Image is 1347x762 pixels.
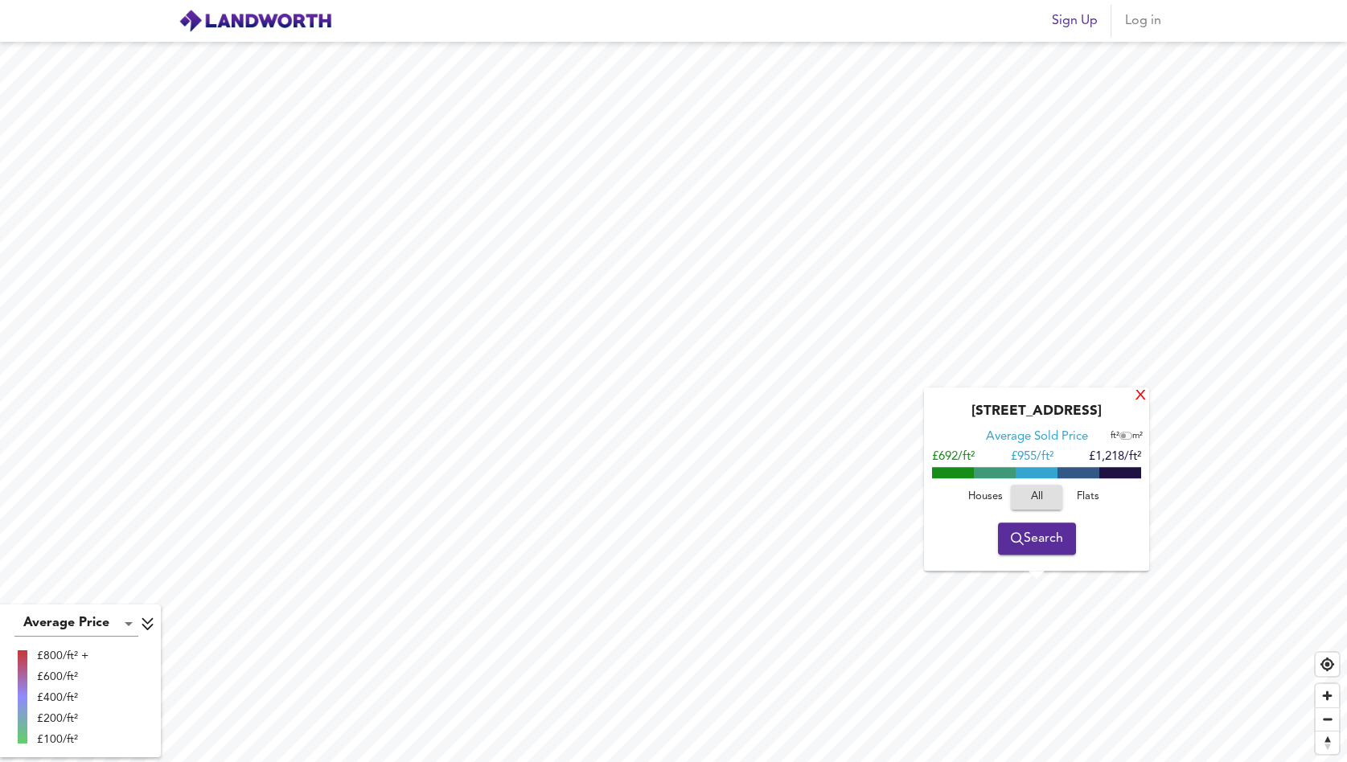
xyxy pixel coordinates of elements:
button: Find my location [1316,653,1339,676]
div: £600/ft² [37,669,88,685]
button: Zoom in [1316,684,1339,707]
button: Reset bearing to north [1316,731,1339,754]
button: Houses [959,485,1011,510]
span: Reset bearing to north [1316,731,1339,754]
div: Average Price [14,611,138,637]
span: £1,218/ft² [1089,451,1141,463]
button: Flats [1062,485,1114,510]
span: Flats [1066,488,1110,506]
span: £ 955/ft² [1011,451,1053,463]
span: ft² [1111,432,1119,440]
span: Houses [963,488,1007,506]
div: X [1134,389,1148,404]
span: Search [1011,527,1063,550]
div: £400/ft² [37,690,88,706]
button: All [1011,485,1062,510]
div: [STREET_ADDRESS] [932,404,1141,429]
span: Sign Up [1052,10,1098,32]
button: Sign Up [1045,5,1104,37]
span: Log in [1124,10,1163,32]
img: logo [179,9,332,33]
div: £200/ft² [37,711,88,727]
div: Average Sold Price [986,429,1088,445]
div: £800/ft² + [37,648,88,664]
button: Zoom out [1316,707,1339,731]
span: All [1019,488,1054,506]
button: Log in [1118,5,1169,37]
div: £100/ft² [37,731,88,748]
button: Search [998,522,1076,555]
span: £692/ft² [932,451,975,463]
span: m² [1132,432,1143,440]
